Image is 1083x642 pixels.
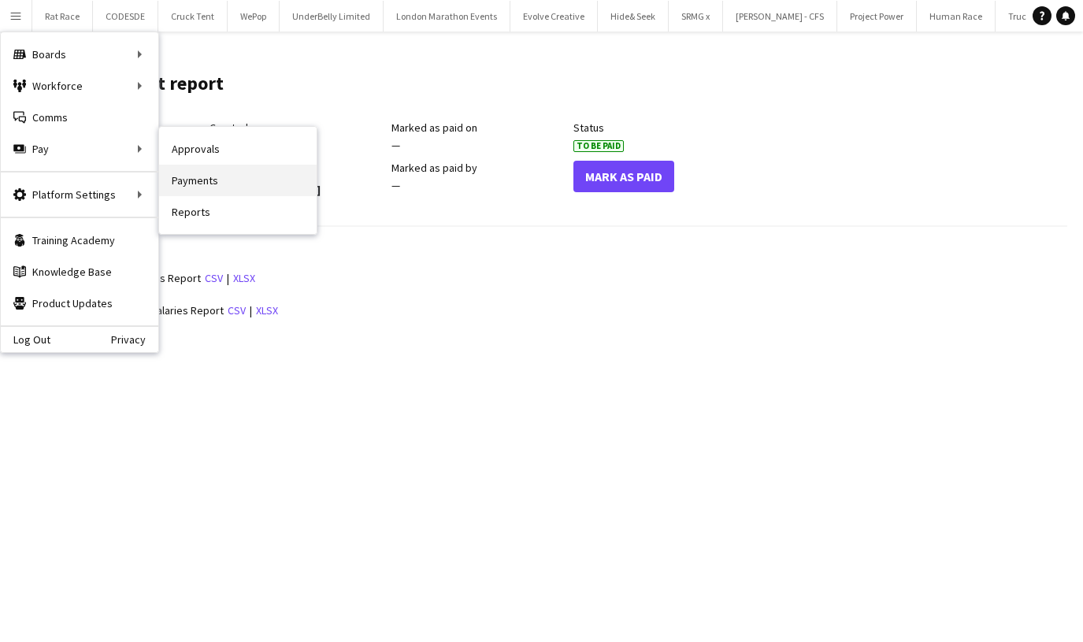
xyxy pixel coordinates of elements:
[723,1,837,32] button: [PERSON_NAME] - CFS
[1,39,158,70] div: Boards
[159,196,317,228] a: Reports
[1,102,158,133] a: Comms
[93,1,158,32] button: CODESDE
[510,1,598,32] button: Evolve Creative
[158,1,228,32] button: Cruck Tent
[391,161,566,175] div: Marked as paid by
[228,1,280,32] button: WePop
[280,1,384,32] button: UnderBelly Limited
[573,161,674,192] button: Mark As Paid
[210,121,384,135] div: Created on
[391,178,400,192] span: —
[32,1,93,32] button: Rat Race
[256,303,278,317] a: xlsx
[1,225,158,256] a: Training Academy
[1,179,158,210] div: Platform Settings
[1,256,158,288] a: Knowledge Base
[1,70,158,102] div: Workforce
[573,121,747,135] div: Status
[573,140,624,152] span: To Be Paid
[228,303,246,317] a: csv
[205,271,223,285] a: csv
[837,1,917,32] button: Project Power
[28,243,1067,257] h3: Reports
[384,1,510,32] button: London Marathon Events
[1,133,158,165] div: Pay
[159,165,317,196] a: Payments
[669,1,723,32] button: SRMG x
[598,1,669,32] button: Hide& Seek
[1,288,158,319] a: Product Updates
[28,300,1067,320] div: |
[917,1,996,32] button: Human Race
[391,121,566,135] div: Marked as paid on
[233,271,255,285] a: xlsx
[1,333,50,346] a: Log Out
[391,138,400,152] span: —
[159,133,317,165] a: Approvals
[111,333,158,346] a: Privacy
[28,269,1067,288] div: |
